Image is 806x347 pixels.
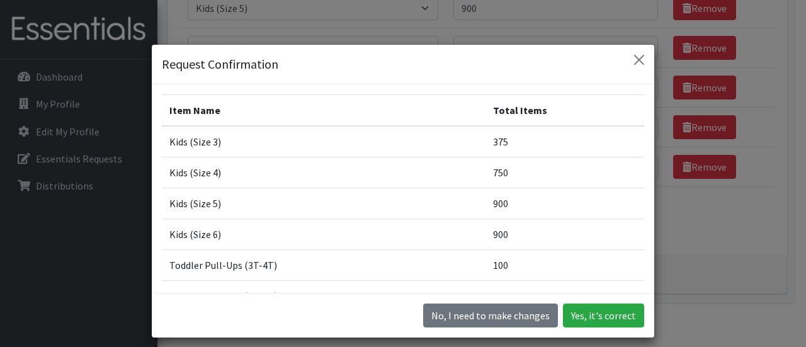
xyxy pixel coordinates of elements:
[162,281,485,312] td: Toddler Pull-Ups (4T-5T)
[162,157,485,188] td: Kids (Size 4)
[485,95,644,127] th: Total Items
[162,219,485,250] td: Kids (Size 6)
[485,281,644,312] td: 100
[162,95,485,127] th: Item Name
[485,250,644,281] td: 100
[485,126,644,157] td: 375
[485,188,644,219] td: 900
[162,250,485,281] td: Toddler Pull-Ups (3T-4T)
[162,126,485,157] td: Kids (Size 3)
[485,219,644,250] td: 900
[629,50,649,70] button: Close
[162,55,278,74] h5: Request Confirmation
[423,304,558,327] button: No I need to make changes
[563,304,644,327] button: Yes, it's correct
[162,188,485,219] td: Kids (Size 5)
[485,157,644,188] td: 750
